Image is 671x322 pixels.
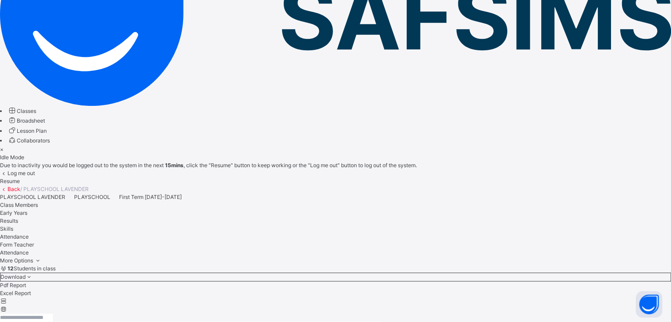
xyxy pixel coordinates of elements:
span: PLAYSCHOOL [74,194,110,200]
button: Open asap [636,291,662,318]
a: Broadsheet [7,117,45,124]
span: First Term [DATE]-[DATE] [119,194,182,200]
span: Classes [17,108,36,114]
span: Broadsheet [17,117,45,124]
a: Classes [7,108,36,114]
a: Lesson Plan [7,127,47,134]
span: Download [0,273,26,280]
span: Collaborators [17,137,50,144]
span: Log me out [7,170,35,176]
span: Students in class [7,265,56,272]
a: Collaborators [7,137,50,144]
b: 12 [7,265,14,272]
span: / PLAYSCHOOL LAVENDER [20,186,89,192]
span: Lesson Plan [17,127,47,134]
a: Back [7,186,20,192]
strong: 15mins [165,162,184,168]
